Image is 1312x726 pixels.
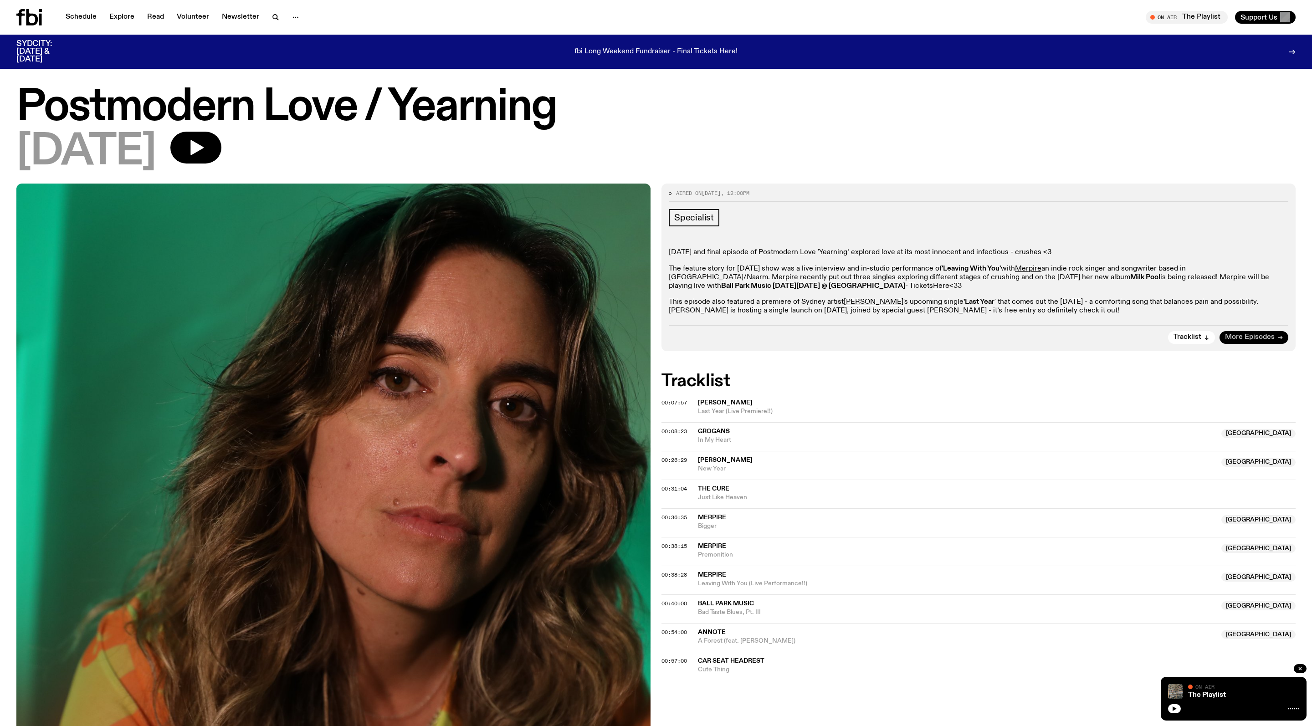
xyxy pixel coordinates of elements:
[1146,11,1228,24] button: On AirThe Playlist
[702,189,721,197] span: [DATE]
[661,542,687,550] span: 00:38:15
[1221,601,1296,610] span: [GEOGRAPHIC_DATA]
[1220,331,1288,344] a: More Episodes
[698,572,726,578] span: Merpire
[698,579,1216,588] span: Leaving With You (Live Performance!!)
[661,630,687,635] button: 00:54:00
[574,48,738,56] p: fbi Long Weekend Fundraiser - Final Tickets Here!
[1195,684,1215,690] span: On Air
[1130,274,1160,281] strong: Milk Pool
[16,87,1296,128] h1: Postmodern Love / Yearning
[942,265,1001,272] strong: 'Leaving With You'
[669,265,1288,291] p: The feature story for [DATE] show was a live interview and in-studio performance of with an indie...
[661,399,687,406] span: 00:07:57
[1168,684,1183,699] img: A corner shot of the fbi music library
[698,428,730,435] span: Grogans
[661,601,687,606] button: 00:40:00
[963,298,994,306] strong: 'Last Year
[698,457,753,463] span: [PERSON_NAME]
[661,571,687,578] span: 00:38:28
[16,132,156,173] span: [DATE]
[661,657,687,665] span: 00:57:00
[661,485,687,492] span: 00:31:04
[698,522,1216,531] span: Bigger
[1188,691,1226,699] a: The Playlist
[698,543,726,549] span: Merpire
[1168,331,1215,344] button: Tracklist
[698,407,1296,416] span: Last Year (Live Premiere!!)
[1235,11,1296,24] button: Support Us
[698,658,764,664] span: Car Seat Headrest
[1221,429,1296,438] span: [GEOGRAPHIC_DATA]
[933,282,949,290] a: Here
[661,400,687,405] button: 00:07:57
[698,436,1216,445] span: In My Heart
[669,209,719,226] a: Specialist
[104,11,140,24] a: Explore
[1221,544,1296,553] span: [GEOGRAPHIC_DATA]
[661,458,687,463] button: 00:26:29
[721,189,749,197] span: , 12:00pm
[661,544,687,549] button: 00:38:15
[661,659,687,664] button: 00:57:00
[698,608,1216,617] span: Bad Taste Blues, Pt. III
[661,514,687,521] span: 00:36:35
[661,456,687,464] span: 00:26:29
[698,399,753,406] span: [PERSON_NAME]
[669,298,1288,315] p: This episode also featured a premiere of Sydney artist 's upcoming single ' that comes out the [D...
[1221,458,1296,467] span: [GEOGRAPHIC_DATA]
[674,213,714,223] span: Specialist
[698,665,1296,674] span: Cute Thing
[669,248,1288,257] p: [DATE] and final episode of Postmodern Love 'Yearning’ explored love at its most innocent and inf...
[16,40,75,63] h3: SYDCITY: [DATE] & [DATE]
[1221,573,1296,582] span: [GEOGRAPHIC_DATA]
[698,514,726,521] span: Merpire
[698,637,1216,645] span: A Forest (feat. [PERSON_NAME])
[1174,334,1201,341] span: Tracklist
[844,298,903,306] a: [PERSON_NAME]
[216,11,265,24] a: Newsletter
[60,11,102,24] a: Schedule
[698,486,729,492] span: The Cure
[661,629,687,636] span: 00:54:00
[661,429,687,434] button: 00:08:23
[142,11,169,24] a: Read
[721,282,905,290] strong: Ball Park Music [DATE][DATE] @ [GEOGRAPHIC_DATA]
[171,11,215,24] a: Volunteer
[1225,334,1275,341] span: More Episodes
[698,629,726,635] span: Annote
[661,428,687,435] span: 00:08:23
[698,465,1216,473] span: New Year
[661,373,1296,389] h2: Tracklist
[698,600,754,607] span: Ball Park Music
[1015,265,1041,272] a: Merpire
[676,189,702,197] span: Aired on
[1221,630,1296,639] span: [GEOGRAPHIC_DATA]
[661,486,687,491] button: 00:31:04
[661,573,687,578] button: 00:38:28
[661,515,687,520] button: 00:36:35
[661,600,687,607] span: 00:40:00
[698,493,1296,502] span: Just Like Heaven
[698,551,1216,559] span: Premonition
[1221,515,1296,524] span: [GEOGRAPHIC_DATA]
[1240,13,1277,21] span: Support Us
